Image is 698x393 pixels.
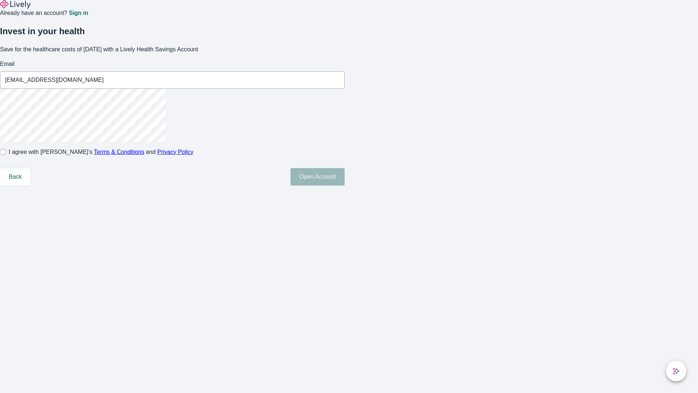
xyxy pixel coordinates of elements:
[673,368,680,375] svg: Lively AI Assistant
[9,148,193,156] span: I agree with [PERSON_NAME]’s and
[157,149,194,155] a: Privacy Policy
[666,361,686,381] button: chat
[69,10,88,16] a: Sign in
[94,149,144,155] a: Terms & Conditions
